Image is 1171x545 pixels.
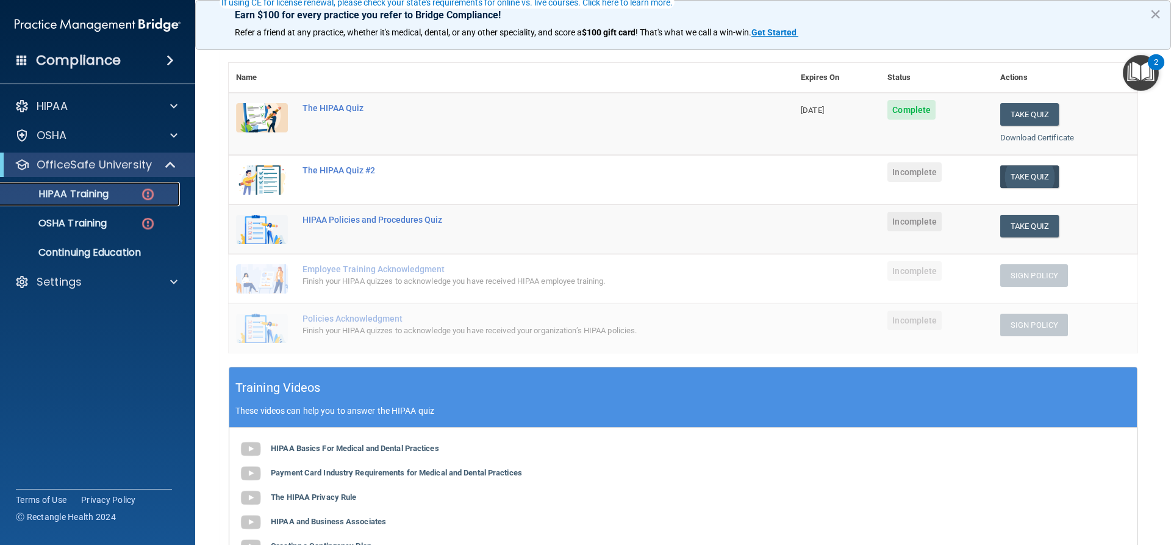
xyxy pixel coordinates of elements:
[238,510,263,535] img: gray_youtube_icon.38fcd6cc.png
[801,106,824,115] span: [DATE]
[887,311,942,330] span: Incomplete
[303,103,732,113] div: The HIPAA Quiz
[8,217,107,229] p: OSHA Training
[271,468,522,477] b: Payment Card Industry Requirements for Medical and Dental Practices
[37,128,67,143] p: OSHA
[235,9,1131,21] p: Earn $100 for every practice you refer to Bridge Compliance!
[1150,4,1161,24] button: Close
[887,261,942,281] span: Incomplete
[1000,264,1068,287] button: Sign Policy
[303,274,732,289] div: Finish your HIPAA quizzes to acknowledge you have received HIPAA employee training.
[16,511,116,523] span: Ⓒ Rectangle Health 2024
[235,377,321,399] h5: Training Videos
[1000,314,1068,336] button: Sign Policy
[15,99,177,114] a: HIPAA
[1000,165,1059,188] button: Take Quiz
[8,188,109,200] p: HIPAA Training
[271,517,386,526] b: HIPAA and Business Associates
[1123,55,1159,91] button: Open Resource Center, 2 new notifications
[36,52,121,69] h4: Compliance
[751,27,798,37] a: Get Started
[238,486,263,510] img: gray_youtube_icon.38fcd6cc.png
[636,27,751,37] span: ! That's what we call a win-win.
[8,247,174,259] p: Continuing Education
[1154,62,1158,78] div: 2
[1000,103,1059,126] button: Take Quiz
[303,264,732,274] div: Employee Training Acknowledgment
[15,128,177,143] a: OSHA
[887,212,942,231] span: Incomplete
[1000,133,1074,142] a: Download Certificate
[887,100,936,120] span: Complete
[37,275,82,289] p: Settings
[81,494,136,506] a: Privacy Policy
[793,63,880,93] th: Expires On
[140,216,156,231] img: danger-circle.6113f641.png
[271,493,356,502] b: The HIPAA Privacy Rule
[235,406,1131,416] p: These videos can help you to answer the HIPAA quiz
[303,314,732,323] div: Policies Acknowledgment
[582,27,636,37] strong: $100 gift card
[271,444,439,453] b: HIPAA Basics For Medical and Dental Practices
[303,215,732,225] div: HIPAA Policies and Procedures Quiz
[238,461,263,486] img: gray_youtube_icon.38fcd6cc.png
[229,63,295,93] th: Name
[15,13,181,37] img: PMB logo
[880,63,993,93] th: Status
[303,165,732,175] div: The HIPAA Quiz #2
[1000,215,1059,237] button: Take Quiz
[16,494,66,506] a: Terms of Use
[15,157,177,172] a: OfficeSafe University
[303,323,732,338] div: Finish your HIPAA quizzes to acknowledge you have received your organization’s HIPAA policies.
[37,157,152,172] p: OfficeSafe University
[37,99,68,114] p: HIPAA
[751,27,797,37] strong: Get Started
[140,187,156,202] img: danger-circle.6113f641.png
[235,27,582,37] span: Refer a friend at any practice, whether it's medical, dental, or any other speciality, and score a
[238,437,263,461] img: gray_youtube_icon.38fcd6cc.png
[993,63,1137,93] th: Actions
[15,275,177,289] a: Settings
[887,162,942,182] span: Incomplete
